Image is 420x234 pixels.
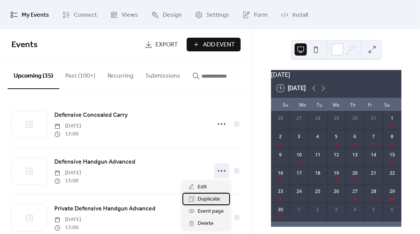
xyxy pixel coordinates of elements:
[314,115,321,122] div: 28
[198,183,207,192] span: Edit
[57,3,103,26] a: Connect
[198,219,214,228] span: Delete
[296,133,303,140] div: 3
[379,98,395,111] div: Sa
[296,206,303,213] div: 1
[352,115,358,122] div: 30
[389,170,396,177] div: 22
[333,170,340,177] div: 19
[54,224,81,232] span: 13:00
[54,169,81,177] span: [DATE]
[345,98,361,111] div: Th
[139,38,184,51] a: Export
[314,188,321,195] div: 25
[54,177,81,185] span: 13:00
[277,133,284,140] div: 2
[352,151,358,158] div: 13
[333,133,340,140] div: 5
[277,170,284,177] div: 16
[333,115,340,122] div: 29
[352,170,358,177] div: 20
[59,60,101,88] button: Past (100+)
[314,170,321,177] div: 18
[333,151,340,158] div: 12
[198,207,224,216] span: Event page
[389,151,396,158] div: 15
[370,115,377,122] div: 31
[333,206,340,213] div: 3
[370,188,377,195] div: 28
[54,111,128,120] span: Defensive Concealed Carry
[105,3,144,26] a: Views
[254,9,268,21] span: Form
[146,3,187,26] a: Design
[274,83,308,94] button: 5[DATE]
[294,98,311,111] div: Mo
[5,3,55,26] a: My Events
[74,9,97,21] span: Connect
[22,9,49,21] span: My Events
[54,216,81,224] span: [DATE]
[296,188,303,195] div: 24
[296,115,303,122] div: 27
[370,170,377,177] div: 21
[189,3,235,26] a: Settings
[277,188,284,195] div: 23
[296,170,303,177] div: 17
[277,115,284,122] div: 26
[328,98,344,111] div: We
[389,188,396,195] div: 29
[54,158,135,167] span: Defensive Handgun Advanced
[277,98,294,111] div: Su
[54,110,128,120] a: Defensive Concealed Carry
[139,60,186,88] button: Submissions
[352,133,358,140] div: 6
[352,206,358,213] div: 4
[389,115,396,122] div: 1
[314,206,321,213] div: 2
[163,9,182,21] span: Design
[314,133,321,140] div: 4
[101,60,139,88] button: Recurring
[275,3,314,26] a: Install
[292,9,308,21] span: Install
[311,98,328,111] div: Tu
[11,37,38,53] span: Events
[271,70,401,79] div: [DATE]
[370,133,377,140] div: 7
[352,188,358,195] div: 27
[361,98,378,111] div: Fr
[333,188,340,195] div: 26
[54,204,155,213] span: Private Defensive Handgun Advanced
[370,151,377,158] div: 14
[389,206,396,213] div: 6
[54,122,81,130] span: [DATE]
[237,3,273,26] a: Form
[122,9,138,21] span: Views
[314,151,321,158] div: 11
[277,151,284,158] div: 9
[54,130,81,138] span: 13:00
[203,40,235,49] span: Add Event
[296,151,303,158] div: 10
[370,206,377,213] div: 5
[187,38,241,51] button: Add Event
[155,40,178,49] span: Export
[206,9,229,21] span: Settings
[389,133,396,140] div: 8
[198,195,220,204] span: Duplicate
[54,204,155,214] a: Private Defensive Handgun Advanced
[54,157,135,167] a: Defensive Handgun Advanced
[277,206,284,213] div: 30
[8,60,59,89] button: Upcoming (35)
